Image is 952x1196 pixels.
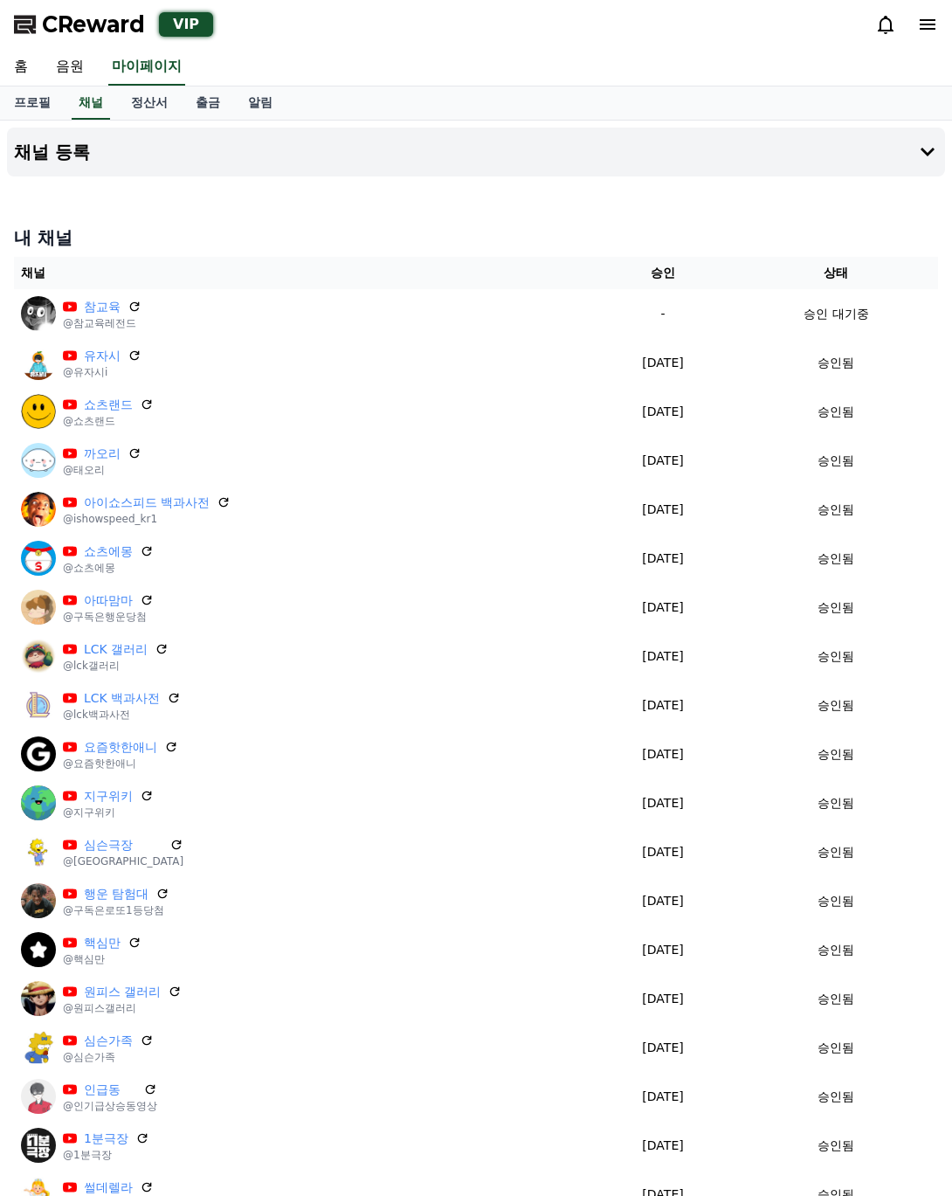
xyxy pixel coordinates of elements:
[84,885,148,903] a: 행운 탐험대
[21,296,56,331] img: 참교육
[598,892,727,910] p: [DATE]
[63,854,183,868] p: @[GEOGRAPHIC_DATA]
[21,688,56,722] img: LCK 백과사전
[63,414,154,428] p: @쇼츠랜드
[63,512,231,526] p: @ishowspeed_kr1
[84,836,162,854] a: 심슨극장
[63,610,154,624] p: @구독은행운당첨
[817,892,854,910] p: 승인됨
[817,1088,854,1106] p: 승인됨
[84,298,121,316] a: 참교육
[84,494,210,512] a: 아이쇼스피드 백과사전
[21,541,56,576] img: 쇼츠에몽
[84,543,133,561] a: 쇼츠에몽
[21,883,56,918] img: 행운 탐험대
[14,225,938,250] h4: 내 채널
[735,257,938,289] th: 상태
[84,1032,133,1050] a: 심슨가족
[7,128,945,176] button: 채널 등록
[234,86,286,120] a: 알림
[598,647,727,666] p: [DATE]
[817,745,854,764] p: 승인됨
[817,794,854,812] p: 승인됨
[817,354,854,372] p: 승인됨
[817,696,854,715] p: 승인됨
[84,591,133,610] a: 아따맘마
[84,738,157,757] a: 요즘핫한애니
[21,834,56,869] img: 심슨극장
[21,1030,56,1065] img: 심슨가족
[63,1099,157,1113] p: @인기급상승동영상
[84,1081,136,1099] a: 인급동
[591,257,734,289] th: 승인
[817,1137,854,1155] p: 승인됨
[84,689,160,708] a: LCK 백과사전
[63,659,169,673] p: @lck갤러리
[84,934,121,952] a: 핵심만
[817,452,854,470] p: 승인됨
[63,1050,154,1064] p: @심슨가족
[598,794,727,812] p: [DATE]
[21,736,56,771] img: 요즘핫한애니
[598,305,727,323] p: -
[63,805,154,819] p: @지구위키
[63,757,178,771] p: @요즘핫한애니
[14,257,591,289] th: 채널
[84,1130,128,1148] a: 1분극장
[21,932,56,967] img: 핵심만
[21,492,56,527] img: 아이쇼스피드 백과사전
[21,443,56,478] img: 까오리
[63,903,169,917] p: @구독은로또1등당첨
[108,49,185,86] a: 마이페이지
[21,1079,56,1114] img: 인급동
[21,345,56,380] img: 유자시
[63,365,141,379] p: @유자시i
[63,561,154,575] p: @쇼츠에몽
[817,598,854,617] p: 승인됨
[21,639,56,674] img: LCK 갤러리
[817,990,854,1008] p: 승인됨
[598,696,727,715] p: [DATE]
[804,305,868,323] p: 승인 대기중
[42,10,145,38] span: CReward
[84,983,161,1001] a: 원피스 갤러리
[63,708,181,722] p: @lck백과사전
[84,445,121,463] a: 까오리
[21,394,56,429] img: 쇼츠랜드
[598,550,727,568] p: [DATE]
[84,396,133,414] a: 쇼츠랜드
[63,463,141,477] p: @태오리
[817,941,854,959] p: 승인됨
[42,49,98,86] a: 음원
[84,347,121,365] a: 유자시
[159,12,213,37] div: VIP
[598,354,727,372] p: [DATE]
[598,1088,727,1106] p: [DATE]
[14,10,145,38] a: CReward
[598,1137,727,1155] p: [DATE]
[182,86,234,120] a: 출금
[63,316,141,330] p: @참교육레전드
[598,1039,727,1057] p: [DATE]
[14,142,90,162] h4: 채널 등록
[817,647,854,666] p: 승인됨
[598,843,727,861] p: [DATE]
[598,501,727,519] p: [DATE]
[63,952,141,966] p: @핵심만
[817,501,854,519] p: 승인됨
[817,403,854,421] p: 승인됨
[817,843,854,861] p: 승인됨
[21,1128,56,1163] img: 1분극장
[21,590,56,625] img: 아따맘마
[117,86,182,120] a: 정산서
[598,990,727,1008] p: [DATE]
[817,550,854,568] p: 승인됨
[84,640,148,659] a: LCK 갤러리
[598,452,727,470] p: [DATE]
[598,598,727,617] p: [DATE]
[598,403,727,421] p: [DATE]
[63,1001,182,1015] p: @원피스갤러리
[598,941,727,959] p: [DATE]
[21,981,56,1016] img: 원피스 갤러리
[84,787,133,805] a: 지구위키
